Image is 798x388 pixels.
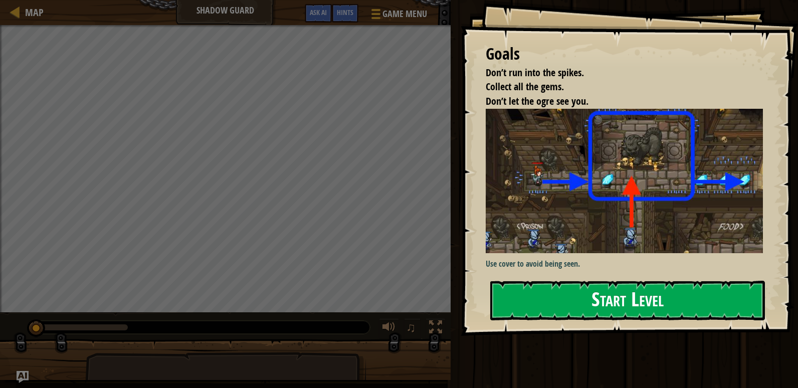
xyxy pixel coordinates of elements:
[17,371,29,383] button: Ask AI
[486,80,564,93] span: Collect all the gems.
[363,4,433,28] button: Game Menu
[25,6,44,19] span: Map
[426,318,446,339] button: Toggle fullscreen
[310,8,327,17] span: Ask AI
[490,281,765,320] button: Start Level
[486,66,584,79] span: Don’t run into the spikes.
[486,43,763,66] div: Goals
[337,8,353,17] span: Hints
[406,320,416,335] span: ♫
[20,6,44,19] a: Map
[404,318,421,339] button: ♫
[379,318,399,339] button: Adjust volume
[473,66,760,80] li: Don’t run into the spikes.
[486,109,770,253] img: Shadow guard
[486,258,770,270] p: Use cover to avoid being seen.
[473,94,760,109] li: Don’t let the ogre see you.
[473,80,760,94] li: Collect all the gems.
[486,94,588,108] span: Don’t let the ogre see you.
[305,4,332,23] button: Ask AI
[382,8,427,21] span: Game Menu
